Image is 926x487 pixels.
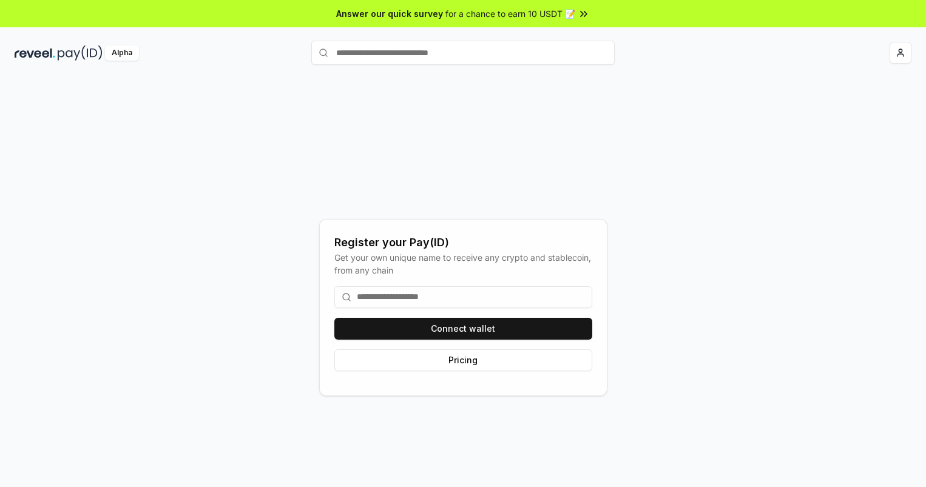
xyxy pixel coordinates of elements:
div: Register your Pay(ID) [334,234,592,251]
button: Connect wallet [334,318,592,340]
span: Answer our quick survey [336,7,443,20]
span: for a chance to earn 10 USDT 📝 [445,7,575,20]
button: Pricing [334,349,592,371]
img: reveel_dark [15,45,55,61]
div: Alpha [105,45,139,61]
div: Get your own unique name to receive any crypto and stablecoin, from any chain [334,251,592,277]
img: pay_id [58,45,103,61]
